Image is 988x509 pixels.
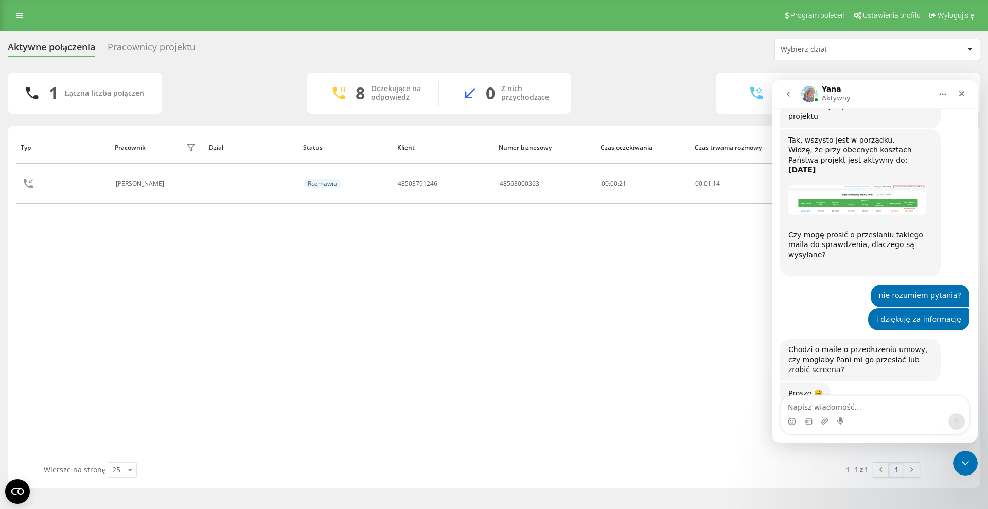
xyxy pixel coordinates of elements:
[695,144,779,151] div: Czas trwania rozmowy
[397,144,489,151] div: Klient
[695,180,720,187] div: : :
[115,144,146,151] div: Pracownik
[601,144,685,151] div: Czas oczekiwania
[846,464,868,475] div: 1 - 1 z 1
[938,11,974,20] span: Wyloguj się
[889,463,904,477] a: 1
[501,84,556,102] div: Z nich przychodzące
[695,179,702,188] span: 00
[303,144,387,151] div: Status
[863,11,921,20] span: Ustawienia profilu
[486,83,495,103] div: 0
[44,465,105,475] span: Wiersze na stronę
[500,180,539,187] div: 48563000363
[64,89,144,98] div: Łączna liczba połączeń
[304,179,341,188] div: Rozmawia
[772,80,978,443] iframe: Intercom live chat
[108,42,196,58] div: Pracownicy projektu
[49,83,58,103] div: 1
[116,180,167,187] div: [PERSON_NAME]
[602,180,684,187] div: 00:00:21
[356,83,365,103] div: 8
[953,451,978,476] iframe: Intercom live chat
[209,144,293,151] div: Dział
[704,179,711,188] span: 01
[371,84,423,102] div: Oczekujące na odpowiedź
[398,180,437,187] div: 48503791246
[112,465,120,475] div: 25
[781,45,904,54] div: Wybierz dział
[499,144,591,151] div: Numer biznesowy
[713,179,720,188] span: 14
[5,479,30,504] button: Open CMP widget
[790,11,845,20] span: Program poleceń
[21,144,105,151] div: Typ
[8,42,95,58] div: Aktywne połączenia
